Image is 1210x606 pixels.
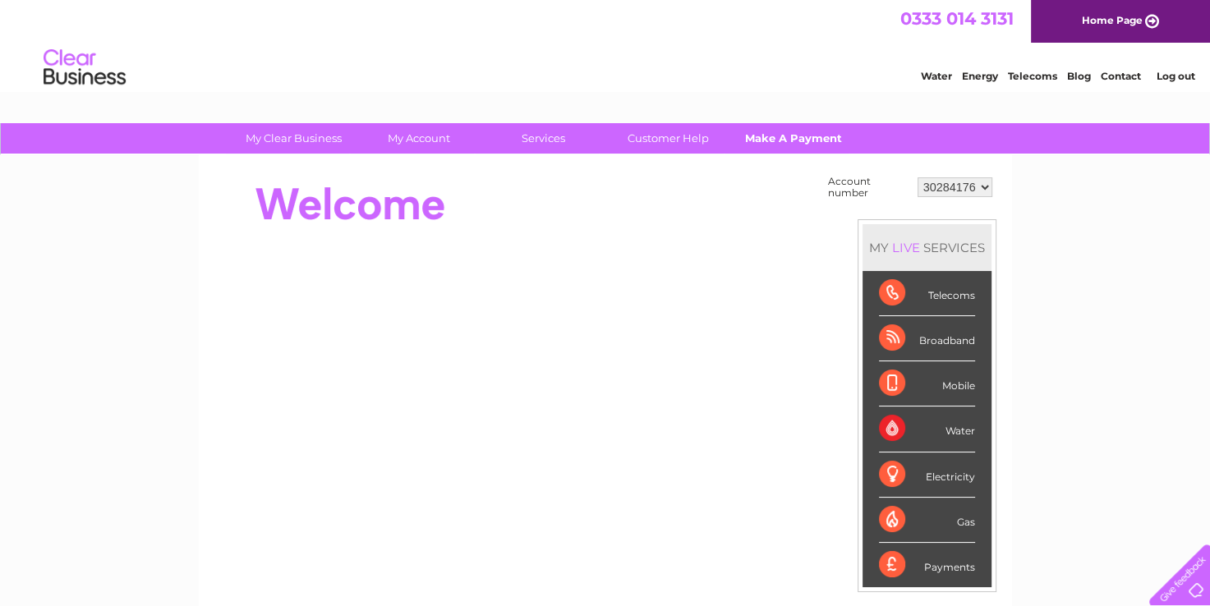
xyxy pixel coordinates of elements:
[476,123,611,154] a: Services
[879,452,975,498] div: Electricity
[1101,70,1141,82] a: Contact
[725,123,861,154] a: Make A Payment
[1156,70,1194,82] a: Log out
[879,361,975,406] div: Mobile
[962,70,998,82] a: Energy
[226,123,361,154] a: My Clear Business
[1067,70,1091,82] a: Blog
[600,123,736,154] a: Customer Help
[824,172,913,203] td: Account number
[879,316,975,361] div: Broadband
[900,8,1014,29] a: 0333 014 3131
[863,224,991,271] div: MY SERVICES
[879,498,975,543] div: Gas
[879,271,975,316] div: Telecoms
[879,406,975,452] div: Water
[1008,70,1057,82] a: Telecoms
[351,123,486,154] a: My Account
[218,9,994,80] div: Clear Business is a trading name of Verastar Limited (registered in [GEOGRAPHIC_DATA] No. 3667643...
[879,543,975,587] div: Payments
[43,43,127,93] img: logo.png
[921,70,952,82] a: Water
[889,240,923,255] div: LIVE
